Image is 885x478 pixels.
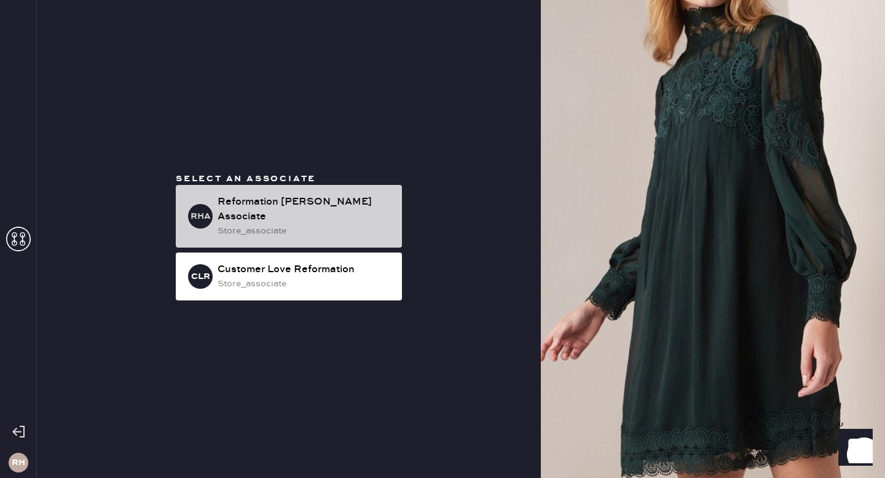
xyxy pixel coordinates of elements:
[827,423,879,476] iframe: Front Chat
[191,212,211,221] h3: RHA
[218,195,392,224] div: Reformation [PERSON_NAME] Associate
[218,262,392,277] div: Customer Love Reformation
[191,272,210,281] h3: CLR
[12,458,25,467] h3: RH
[176,173,316,184] span: Select an associate
[218,277,392,291] div: store_associate
[218,224,392,238] div: store_associate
